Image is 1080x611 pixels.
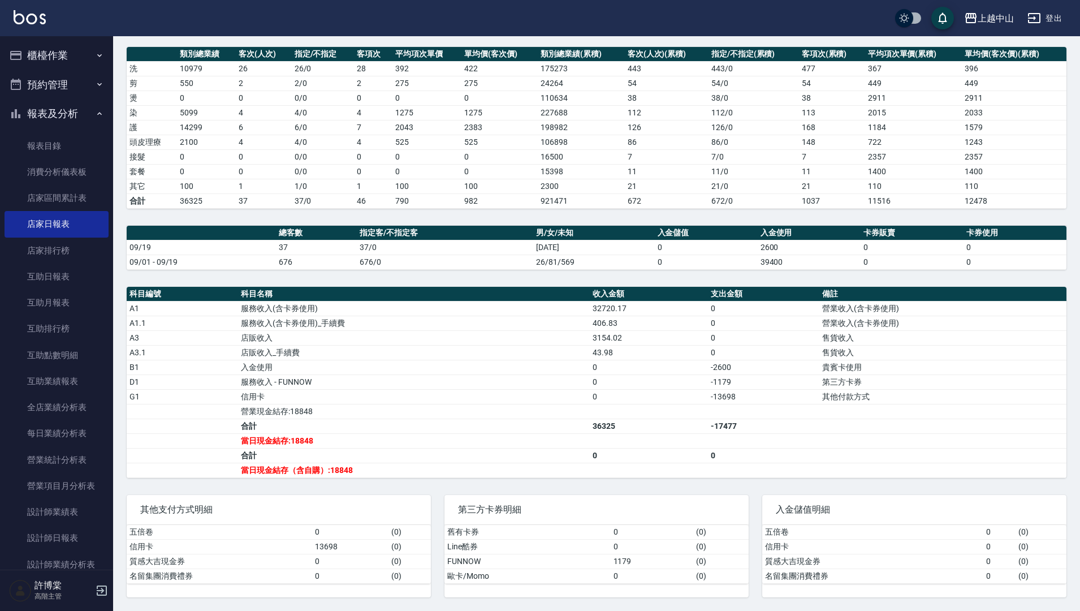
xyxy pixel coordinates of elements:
[762,525,983,540] td: 五倍卷
[533,255,655,269] td: 26/81/569
[799,135,865,149] td: 148
[762,525,1066,584] table: a dense table
[5,499,109,525] a: 設計師業績表
[127,193,177,208] td: 合計
[127,330,238,345] td: A3
[354,61,392,76] td: 28
[590,419,708,433] td: 36325
[127,255,276,269] td: 09/01 - 09/19
[625,135,709,149] td: 86
[960,7,1018,30] button: 上越中山
[292,61,355,76] td: 26 / 0
[758,255,861,269] td: 39400
[127,375,238,389] td: D1
[14,10,46,24] img: Logo
[312,569,388,583] td: 0
[819,316,1066,330] td: 營業收入(含卡券使用)
[354,47,392,62] th: 客項次
[625,61,709,76] td: 443
[236,149,292,164] td: 0
[9,579,32,602] img: Person
[127,226,1066,270] table: a dense table
[127,554,312,569] td: 質感大吉現金券
[238,301,590,316] td: 服務收入(含卡券使用)
[978,11,1014,25] div: 上越中山
[354,105,392,120] td: 4
[799,120,865,135] td: 168
[177,91,236,105] td: 0
[865,91,962,105] td: 2911
[127,316,238,330] td: A1.1
[461,179,538,193] td: 100
[590,389,708,404] td: 0
[709,105,799,120] td: 112 / 0
[238,448,590,463] td: 合計
[861,240,964,255] td: 0
[127,120,177,135] td: 護
[5,342,109,368] a: 互助點數明細
[127,149,177,164] td: 接髮
[611,554,694,569] td: 1179
[444,525,611,540] td: 舊有卡券
[444,539,611,554] td: Line酷券
[625,120,709,135] td: 126
[357,255,533,269] td: 676/0
[312,525,388,540] td: 0
[5,211,109,237] a: 店家日報表
[127,525,431,584] table: a dense table
[590,287,708,302] th: 收入金額
[865,164,962,179] td: 1400
[611,525,694,540] td: 0
[865,61,962,76] td: 367
[709,61,799,76] td: 443 / 0
[709,164,799,179] td: 11 / 0
[533,240,655,255] td: [DATE]
[590,345,708,360] td: 43.98
[236,164,292,179] td: 0
[444,525,749,584] table: a dense table
[354,76,392,91] td: 2
[625,76,709,91] td: 54
[964,226,1066,240] th: 卡券使用
[819,375,1066,389] td: 第三方卡券
[625,105,709,120] td: 112
[34,580,92,591] h5: 許博棠
[461,91,538,105] td: 0
[625,91,709,105] td: 38
[236,193,292,208] td: 37
[762,539,983,554] td: 信用卡
[709,193,799,208] td: 672/0
[865,149,962,164] td: 2357
[388,569,431,583] td: ( 0 )
[238,287,590,302] th: 科目名稱
[865,120,962,135] td: 1184
[392,91,461,105] td: 0
[538,164,624,179] td: 15398
[238,389,590,404] td: 信用卡
[461,105,538,120] td: 1275
[590,316,708,330] td: 406.83
[392,47,461,62] th: 平均項次單價
[236,179,292,193] td: 1
[388,525,431,540] td: ( 0 )
[799,76,865,91] td: 54
[590,448,708,463] td: 0
[5,552,109,578] a: 設計師業績分析表
[693,525,749,540] td: ( 0 )
[962,149,1066,164] td: 2357
[819,287,1066,302] th: 備註
[127,61,177,76] td: 洗
[177,105,236,120] td: 5099
[292,76,355,91] td: 2 / 0
[962,193,1066,208] td: 12478
[708,419,819,433] td: -17477
[236,47,292,62] th: 客次(人次)
[177,149,236,164] td: 0
[392,193,461,208] td: 790
[127,47,1066,209] table: a dense table
[709,91,799,105] td: 38 / 0
[312,554,388,569] td: 0
[127,76,177,91] td: 剪
[758,226,861,240] th: 入金使用
[762,569,983,583] td: 名留集團消費禮券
